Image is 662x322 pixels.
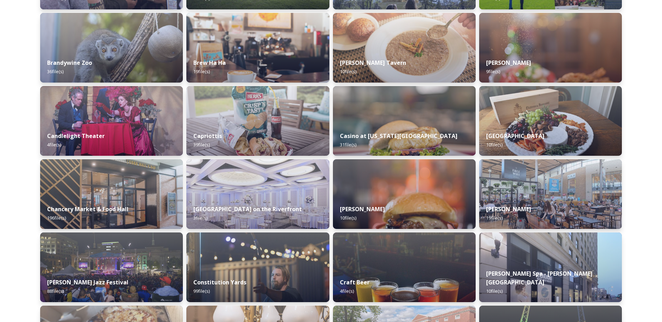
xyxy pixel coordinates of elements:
span: 4 file(s) [340,288,354,294]
span: 39 file(s) [193,141,210,148]
img: e64e11e7-fcf7-41d1-9e22-061223799729.jpg [333,13,476,83]
img: 4dafead1-e7b3-4f49-85f0-95d27223cc4c.jpg [186,159,329,229]
span: 99 file(s) [193,288,210,294]
span: 88 file(s) [47,288,64,294]
img: 9c6bb165-e22a-4206-92ba-51656ba29df8.jpg [333,232,476,302]
span: 10 file(s) [340,215,356,221]
img: 9f3a6873-a56c-41b5-9ebb-43d9b71d2b18.jpg [186,13,329,83]
img: 5beaae04-ae0f-478f-b052-e20ff96076a9.jpg [186,232,329,302]
img: a7e77c9f-8546-4606-accc-812746558bfc.jpg [479,232,622,302]
span: 19 file(s) [193,68,210,75]
img: 8c0c6323-df64-4944-8d17-35bce94cb7f6.jpg [333,159,476,229]
strong: [PERSON_NAME] Jazz Festival [47,278,128,286]
img: 96a6218b-5788-4388-9935-963dc6012e06.jpg [40,86,183,156]
strong: Candlelight Theater [47,132,105,140]
strong: Chancery Market & Food Hall [47,205,128,213]
strong: [PERSON_NAME] [340,205,385,213]
img: bf87ad58-5701-4bfd-912c-e097cdbcdaf6.jpg [479,159,622,229]
span: 36 file(s) [47,68,64,75]
strong: [PERSON_NAME] Tavern [340,59,406,67]
span: 9 file(s) [486,68,500,75]
span: 19 file(s) [486,215,503,221]
strong: [PERSON_NAME] [486,59,531,67]
img: 0f66ee5f-9cdc-47e7-9801-7d4d646011b2.jpg [479,86,622,156]
img: 555c4b39-f775-4b97-af51-b41b3a69d75b.jpg [186,86,329,156]
strong: Craft Beer [340,278,370,286]
strong: [PERSON_NAME] Spa - [PERSON_NAME][GEOGRAPHIC_DATA] [486,270,593,286]
span: 31 file(s) [340,141,356,148]
img: 6c42b9c3-62f2-402b-b7df-33d4e762fcb6.jpg [40,13,183,83]
strong: Brandywine Zoo [47,59,92,67]
span: 10 file(s) [340,68,356,75]
img: 58d4591c-82ef-4862-b828-44215a2afa83.jpg [479,13,622,83]
strong: Brew Ha Ha [193,59,226,67]
strong: Casino at [US_STATE][GEOGRAPHIC_DATA] [340,132,458,140]
span: 196 file(s) [47,215,66,221]
strong: [GEOGRAPHIC_DATA] on the Riverfront [193,205,302,213]
strong: Capriottis [193,132,222,140]
span: 10 file(s) [486,288,503,294]
img: 8a93716b-3318-422f-b4e8-583d522488a1.jpg [40,232,183,302]
img: f2e30a54-cf6e-4452-805c-68cbfd6eff2b.jpg [333,86,476,156]
strong: Constitution Yards [193,278,246,286]
strong: [PERSON_NAME] [486,205,531,213]
span: 10 file(s) [486,141,503,148]
span: 3 file(s) [193,215,207,221]
img: f6df0bb1-5bf1-4583-b1dd-677840ea7bf4.jpg [40,159,183,229]
span: 4 file(s) [47,141,61,148]
strong: [GEOGRAPHIC_DATA] [486,132,544,140]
